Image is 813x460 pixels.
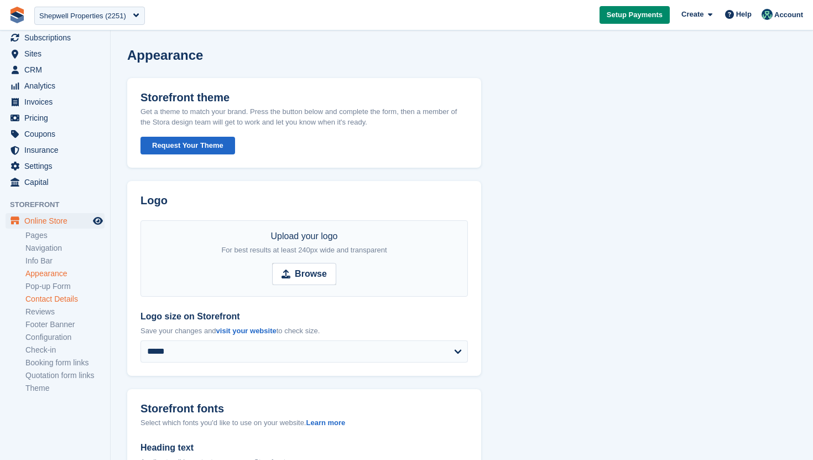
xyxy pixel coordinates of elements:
[6,126,105,142] a: menu
[140,106,468,128] p: Get a theme to match your brand. Press the button below and complete the form, then a member of t...
[140,417,468,428] div: Select which fonts you'd like to use on your website.
[25,230,105,241] a: Pages
[140,310,468,323] label: Logo size on Storefront
[140,91,230,104] h2: Storefront theme
[24,78,91,94] span: Analytics
[306,418,345,427] a: Learn more
[6,174,105,190] a: menu
[140,325,468,337] p: Save your changes and to check size.
[6,213,105,229] a: menu
[25,256,105,266] a: Info Bar
[221,246,387,254] span: For best results at least 240px wide and transparent
[24,126,91,142] span: Coupons
[24,142,91,158] span: Insurance
[6,30,105,45] a: menu
[25,332,105,343] a: Configuration
[6,46,105,61] a: menu
[39,11,126,22] div: Shepwell Properties (2251)
[25,358,105,368] a: Booking form links
[25,383,105,394] a: Theme
[221,230,387,256] div: Upload your logo
[24,213,91,229] span: Online Store
[24,30,91,45] span: Subscriptions
[600,6,670,24] a: Setup Payments
[25,345,105,355] a: Check-in
[24,174,91,190] span: Capital
[25,281,105,292] a: Pop-up Form
[6,62,105,77] a: menu
[24,46,91,61] span: Sites
[10,199,110,210] span: Storefront
[25,319,105,330] a: Footer Banner
[6,142,105,158] a: menu
[295,267,327,281] strong: Browse
[272,263,336,285] input: Browse
[6,78,105,94] a: menu
[140,194,468,207] h2: Logo
[774,9,803,20] span: Account
[216,327,277,335] a: visit your website
[6,110,105,126] a: menu
[6,94,105,110] a: menu
[25,370,105,381] a: Quotation form links
[24,94,91,110] span: Invoices
[736,9,752,20] span: Help
[25,307,105,317] a: Reviews
[24,110,91,126] span: Pricing
[140,441,468,454] label: Heading text
[25,294,105,304] a: Contact Details
[25,243,105,254] a: Navigation
[6,158,105,174] a: menu
[24,62,91,77] span: CRM
[127,48,203,63] h1: Appearance
[607,9,663,20] span: Setup Payments
[9,7,25,23] img: stora-icon-8386f47178a22dfd0bd8f6a31ec36ba5ce8667c1dd55bd0f319d3a0aa187defe.svg
[762,9,773,20] img: Jennifer Ofodile
[25,268,105,279] a: Appearance
[140,137,235,155] button: Request Your Theme
[24,158,91,174] span: Settings
[91,214,105,228] a: Preview store
[681,9,703,20] span: Create
[140,402,224,415] h2: Storefront fonts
